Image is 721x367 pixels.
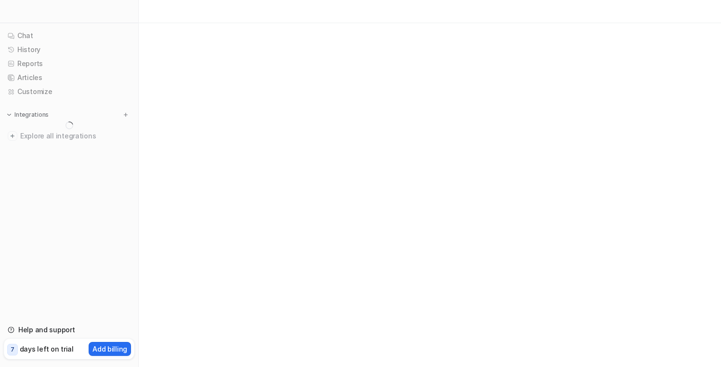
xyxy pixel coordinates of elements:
a: Customize [4,85,134,98]
button: Integrations [4,110,52,120]
a: History [4,43,134,56]
a: Articles [4,71,134,84]
p: 7 [11,345,14,354]
a: Help and support [4,323,134,337]
button: Add billing [89,342,131,356]
img: menu_add.svg [122,111,129,118]
img: explore all integrations [8,131,17,141]
span: Explore all integrations [20,128,131,144]
a: Chat [4,29,134,42]
p: Add billing [92,344,127,354]
a: Reports [4,57,134,70]
p: Integrations [14,111,49,119]
a: Explore all integrations [4,129,134,143]
img: expand menu [6,111,13,118]
p: days left on trial [20,344,74,354]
